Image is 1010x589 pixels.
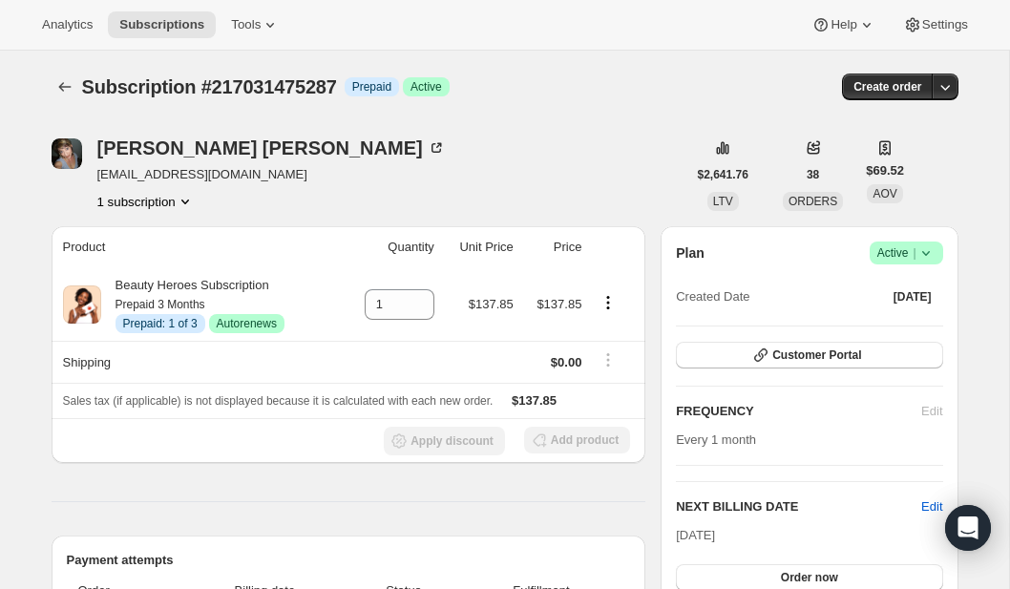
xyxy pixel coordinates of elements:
span: $2,641.76 [698,167,748,182]
span: Created Date [676,287,749,306]
button: [DATE] [882,284,943,310]
div: Beauty Heroes Subscription [101,276,284,333]
span: Subscription #217031475287 [82,76,337,97]
button: Analytics [31,11,104,38]
button: 38 [795,161,831,188]
button: Help [800,11,887,38]
span: ORDERS [789,195,837,208]
h2: FREQUENCY [676,402,921,421]
button: Product actions [97,192,195,211]
button: Shipping actions [593,349,623,370]
th: Unit Price [440,226,519,268]
th: Price [519,226,588,268]
th: Product [52,226,342,268]
span: Active [410,79,442,95]
span: $137.85 [469,297,514,311]
span: Prepaid [352,79,391,95]
button: Product actions [593,292,623,313]
button: $2,641.76 [686,161,760,188]
span: Customer Portal [772,347,861,363]
button: Customer Portal [676,342,942,368]
button: Subscriptions [52,74,78,100]
span: $137.85 [512,393,557,408]
span: Tools [231,17,261,32]
button: Subscriptions [108,11,216,38]
span: Every 1 month [676,432,756,447]
span: $137.85 [537,297,581,311]
span: Help [831,17,856,32]
span: [DATE] [676,528,715,542]
div: Open Intercom Messenger [945,505,991,551]
span: [DATE] [894,289,932,305]
span: Active [877,243,936,263]
h2: NEXT BILLING DATE [676,497,921,516]
span: AOV [873,187,896,200]
th: Shipping [52,341,342,383]
button: Settings [892,11,979,38]
span: Prepaid: 1 of 3 [123,316,198,331]
span: $69.52 [866,161,904,180]
span: Autorenews [217,316,277,331]
span: Order now [781,570,838,585]
img: product img [63,285,101,324]
div: [PERSON_NAME] [PERSON_NAME] [97,138,446,158]
button: Tools [220,11,291,38]
span: LTV [713,195,733,208]
span: Subscriptions [119,17,204,32]
span: $0.00 [551,355,582,369]
button: Create order [842,74,933,100]
span: 38 [807,167,819,182]
span: Sales tax (if applicable) is not displayed because it is calculated with each new order. [63,394,494,408]
span: Analytics [42,17,93,32]
h2: Payment attempts [67,551,631,570]
button: Edit [921,497,942,516]
span: [EMAIL_ADDRESS][DOMAIN_NAME] [97,165,446,184]
th: Quantity [342,226,440,268]
span: Settings [922,17,968,32]
small: Prepaid 3 Months [116,298,205,311]
h2: Plan [676,243,705,263]
span: Create order [853,79,921,95]
span: Rachel Estrada [52,138,82,169]
span: | [913,245,915,261]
